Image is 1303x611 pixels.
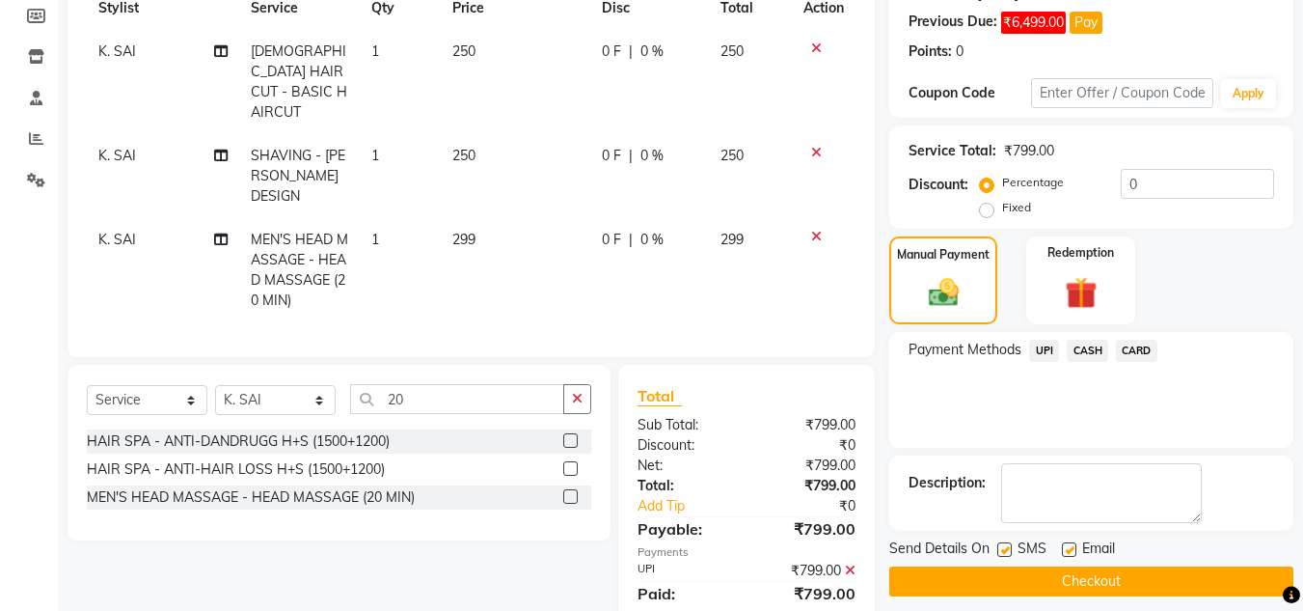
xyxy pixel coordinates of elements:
[638,386,682,406] span: Total
[87,459,385,480] div: HAIR SPA - ANTI-HAIR LOSS H+S (1500+1200)
[602,42,621,62] span: 0 F
[1004,141,1054,161] div: ₹799.00
[602,146,621,166] span: 0 F
[1018,539,1046,563] span: SMS
[909,42,952,62] div: Points:
[623,496,767,516] a: Add Tip
[720,231,744,248] span: 299
[371,231,379,248] span: 1
[747,517,870,541] div: ₹799.00
[720,147,744,164] span: 250
[747,415,870,435] div: ₹799.00
[98,231,136,248] span: K. SAI
[956,42,964,62] div: 0
[623,582,747,605] div: Paid:
[98,147,136,164] span: K. SAI
[623,456,747,476] div: Net:
[909,473,986,493] div: Description:
[629,230,633,250] span: |
[909,12,997,34] div: Previous Due:
[623,476,747,496] div: Total:
[629,42,633,62] span: |
[452,147,475,164] span: 250
[640,146,664,166] span: 0 %
[747,476,870,496] div: ₹799.00
[747,456,870,476] div: ₹799.00
[897,246,990,264] label: Manual Payment
[1029,340,1059,362] span: UPI
[452,231,475,248] span: 299
[1002,174,1064,191] label: Percentage
[1002,199,1031,216] label: Fixed
[629,146,633,166] span: |
[640,230,664,250] span: 0 %
[1055,273,1107,313] img: _gift.svg
[720,42,744,60] span: 250
[638,544,855,561] div: Payments
[909,340,1021,360] span: Payment Methods
[889,539,990,563] span: Send Details On
[350,384,564,414] input: Search or Scan
[623,415,747,435] div: Sub Total:
[747,435,870,456] div: ₹0
[251,42,347,121] span: [DEMOGRAPHIC_DATA] HAIR CUT - BASIC HAIRCUT
[602,230,621,250] span: 0 F
[1067,340,1108,362] span: CASH
[909,141,996,161] div: Service Total:
[1031,78,1213,108] input: Enter Offer / Coupon Code
[640,42,664,62] span: 0 %
[747,561,870,581] div: ₹799.00
[1001,12,1066,34] span: ₹6,499.00
[251,231,348,309] span: MEN'S HEAD MASSAGE - HEAD MASSAGE (20 MIN)
[87,431,390,452] div: HAIR SPA - ANTI-DANDRUGG H+S (1500+1200)
[452,42,475,60] span: 250
[1070,12,1102,34] button: Pay
[1082,539,1115,563] span: Email
[768,496,871,516] div: ₹0
[371,42,379,60] span: 1
[371,147,379,164] span: 1
[87,487,415,508] div: MEN'S HEAD MASSAGE - HEAD MASSAGE (20 MIN)
[909,175,968,195] div: Discount:
[1116,340,1157,362] span: CARD
[1221,79,1276,108] button: Apply
[251,147,345,205] span: SHAVING - [PERSON_NAME] DESIGN
[909,83,1030,103] div: Coupon Code
[747,582,870,605] div: ₹799.00
[623,435,747,456] div: Discount:
[889,567,1293,597] button: Checkout
[98,42,136,60] span: K. SAI
[623,517,747,541] div: Payable:
[623,561,747,581] div: UPI
[1047,244,1114,262] label: Redemption
[919,275,968,310] img: _cash.svg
